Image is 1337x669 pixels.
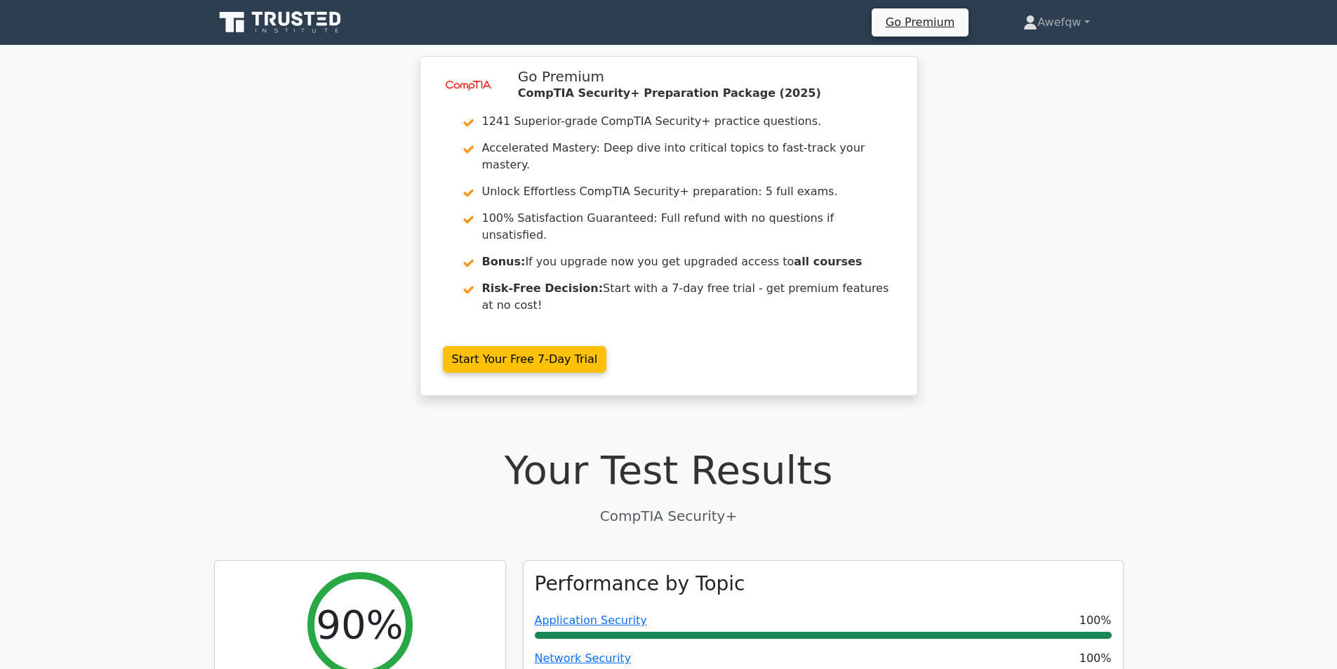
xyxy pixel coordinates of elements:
a: Go Premium [877,13,963,32]
a: Awefqw [990,8,1123,37]
h1: Your Test Results [214,446,1124,494]
p: CompTIA Security+ [214,505,1124,526]
a: Network Security [535,651,632,665]
h2: 90% [316,601,403,648]
a: Application Security [535,614,647,627]
a: Start Your Free 7-Day Trial [443,346,607,373]
span: 100% [1079,650,1112,667]
h3: Performance by Topic [535,572,745,596]
span: 100% [1079,612,1112,629]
